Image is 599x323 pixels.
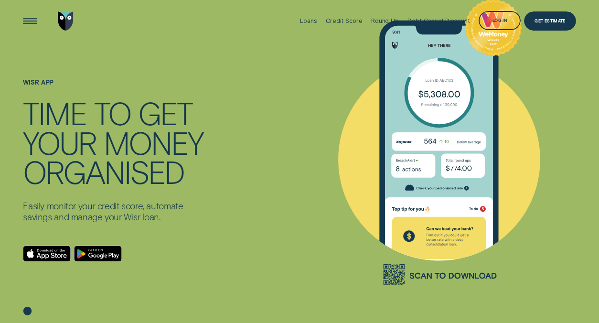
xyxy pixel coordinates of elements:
[326,17,363,24] div: Credit Score
[407,17,470,24] div: Debt Consol Discount
[138,98,192,127] div: GET
[371,17,399,24] div: Round Up
[300,17,317,24] div: Loans
[23,128,96,157] div: YOUR
[74,246,122,262] a: Android App on Google Play
[23,98,86,127] div: TIME
[479,11,521,30] button: Log in
[104,128,203,157] div: MONEY
[58,11,74,31] img: Wisr
[23,98,205,186] h4: TIME TO GET YOUR MONEY ORGANISED
[23,79,205,98] h1: WISR APP
[94,98,131,127] div: TO
[23,246,71,262] a: Download on the App Store
[23,157,183,186] div: ORGANISED
[21,11,40,31] button: Open Menu
[23,200,205,223] p: Easily monitor your credit score, automate savings and manage your Wisr loan.
[524,11,576,31] a: Get Estimate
